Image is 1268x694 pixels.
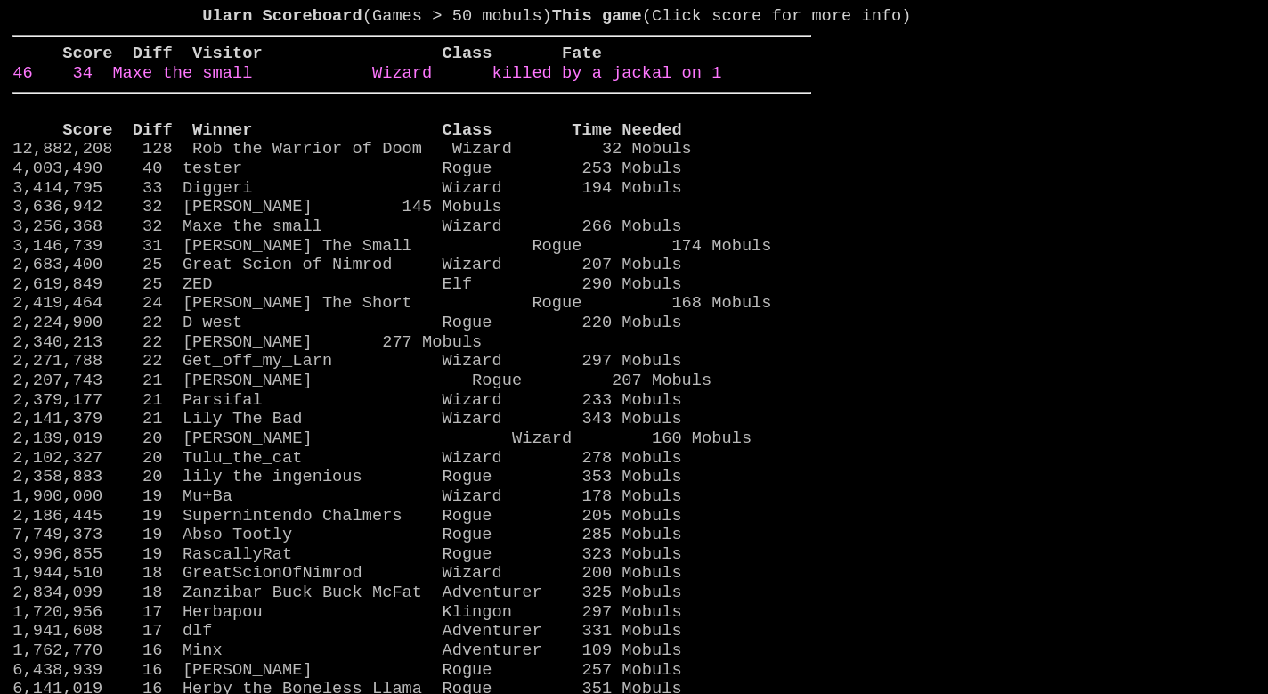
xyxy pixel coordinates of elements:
a: 1,762,770 16 Minx Adventurer 109 Mobuls [12,641,681,660]
a: 1,900,000 19 Mu+Ba Wizard 178 Mobuls [12,486,681,506]
a: 2,619,849 25 ZED Elf 290 Mobuls [12,274,681,294]
a: 2,834,099 18 Zanzibar Buck Buck McFat Adventurer 325 Mobuls [12,583,681,602]
a: 2,207,743 21 [PERSON_NAME] Rogue 207 Mobuls [12,371,711,390]
a: 2,271,788 22 Get_off_my_Larn Wizard 297 Mobuls [12,351,681,371]
a: 2,141,379 21 Lily The Bad Wizard 343 Mobuls [12,409,681,429]
a: 4,003,490 40 tester Rogue 253 Mobuls [12,159,681,178]
larn: (Games > 50 mobuls) (Click score for more info) Click on a score for more information ---- Reload... [12,7,811,659]
a: 3,636,942 32 [PERSON_NAME] 145 Mobuls [12,197,502,216]
a: 46 34 Maxe the small Wizard killed by a jackal on 1 [12,63,721,83]
a: 2,379,177 21 Parsifal Wizard 233 Mobuls [12,390,681,410]
a: 3,996,855 19 RascallyRat Rogue 323 Mobuls [12,544,681,564]
a: 2,186,445 19 Supernintendo Chalmers Rogue 205 Mobuls [12,506,681,526]
a: 7,749,373 19 Abso Tootly Rogue 285 Mobuls [12,525,681,544]
b: Score Diff Visitor Class Fate [62,44,602,63]
a: 2,224,900 22 D west Rogue 220 Mobuls [12,313,681,332]
b: Ularn Scoreboard [202,6,362,26]
a: 1,941,608 17 dlf Adventurer 331 Mobuls [12,621,681,641]
a: 1,720,956 17 Herbapou Klingon 297 Mobuls [12,602,681,622]
a: 2,358,883 20 lily the ingenious Rogue 353 Mobuls [12,467,681,486]
a: 2,340,213 22 [PERSON_NAME] 277 Mobuls [12,332,482,352]
a: 2,419,464 24 [PERSON_NAME] The Short Rogue 168 Mobuls [12,293,771,313]
a: 3,414,795 33 Diggeri Wizard 194 Mobuls [12,178,681,198]
a: 3,146,739 31 [PERSON_NAME] The Small Rogue 174 Mobuls [12,236,771,256]
a: 3,256,368 32 Maxe the small Wizard 266 Mobuls [12,216,681,236]
b: This game [552,6,642,26]
a: 12,882,208 128 Rob the Warrior of Doom Wizard 32 Mobuls [12,139,692,159]
a: 1,944,510 18 GreatScionOfNimrod Wizard 200 Mobuls [12,563,681,583]
a: 2,683,400 25 Great Scion of Nimrod Wizard 207 Mobuls [12,255,681,274]
a: 2,189,019 20 [PERSON_NAME] Wizard 160 Mobuls [12,429,752,448]
a: 2,102,327 20 Tulu_the_cat Wizard 278 Mobuls [12,448,681,468]
b: Score Diff Winner Class Time Needed [62,120,681,140]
